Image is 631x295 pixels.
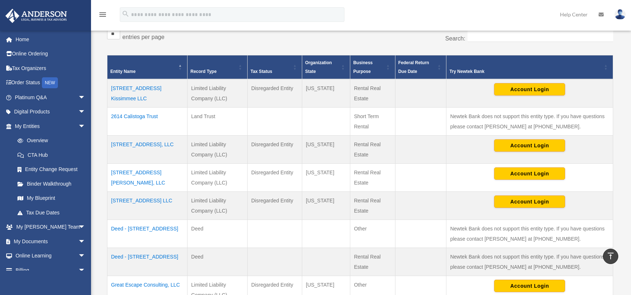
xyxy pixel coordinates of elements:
[10,176,93,191] a: Binder Walkthrough
[494,139,565,152] button: Account Login
[5,119,93,133] a: My Entitiesarrow_drop_down
[494,195,565,208] button: Account Login
[302,79,350,108] td: [US_STATE]
[446,108,613,136] td: Newtek Bank does not support this entity type. If you have questions please contact [PERSON_NAME]...
[10,133,89,148] a: Overview
[395,55,446,79] th: Federal Return Due Date: Activate to sort
[78,90,93,105] span: arrow_drop_down
[5,220,96,234] a: My [PERSON_NAME] Teamarrow_drop_down
[78,220,93,235] span: arrow_drop_down
[78,234,93,249] span: arrow_drop_down
[107,248,188,276] td: Deed - [STREET_ADDRESS]
[248,192,302,220] td: Disregarded Entity
[110,69,135,74] span: Entity Name
[188,79,248,108] td: Limited Liability Company (LLC)
[350,136,395,164] td: Rental Real Estate
[305,60,332,74] span: Organization State
[107,136,188,164] td: [STREET_ADDRESS], LLC
[248,164,302,192] td: Disregarded Entity
[248,55,302,79] th: Tax Status: Activate to sort
[606,252,615,260] i: vertical_align_top
[494,170,565,176] a: Account Login
[78,119,93,134] span: arrow_drop_down
[449,67,602,76] div: Try Newtek Bank
[5,90,96,105] a: Platinum Q&Aarrow_drop_down
[353,60,372,74] span: Business Purpose
[5,263,96,277] a: Billingarrow_drop_down
[494,198,565,204] a: Account Login
[78,105,93,120] span: arrow_drop_down
[494,83,565,96] button: Account Login
[446,248,613,276] td: Newtek Bank does not support this entity type. If you have questions please contact [PERSON_NAME]...
[5,234,96,249] a: My Documentsarrow_drop_down
[188,220,248,248] td: Deed
[350,108,395,136] td: Short Term Rental
[5,105,96,119] a: Digital Productsarrow_drop_down
[188,248,248,276] td: Deed
[122,10,130,18] i: search
[10,162,93,177] a: Entity Change Request
[302,136,350,164] td: [US_STATE]
[494,280,565,292] button: Account Login
[350,79,395,108] td: Rental Real Estate
[302,164,350,192] td: [US_STATE]
[350,192,395,220] td: Rental Real Estate
[445,35,465,42] label: Search:
[5,61,96,75] a: Tax Organizers
[603,249,618,264] a: vertical_align_top
[78,263,93,278] span: arrow_drop_down
[188,164,248,192] td: Limited Liability Company (LLC)
[350,220,395,248] td: Other
[3,9,69,23] img: Anderson Advisors Platinum Portal
[10,205,93,220] a: Tax Due Dates
[248,79,302,108] td: Disregarded Entity
[188,192,248,220] td: Limited Liability Company (LLC)
[107,79,188,108] td: [STREET_ADDRESS] Kissimmee LLC
[494,142,565,148] a: Account Login
[350,164,395,192] td: Rental Real Estate
[5,249,96,263] a: Online Learningarrow_drop_down
[107,164,188,192] td: [STREET_ADDRESS][PERSON_NAME], LLC
[251,69,272,74] span: Tax Status
[302,192,350,220] td: [US_STATE]
[98,10,107,19] i: menu
[494,86,565,92] a: Account Login
[615,9,626,20] img: User Pic
[494,283,565,288] a: Account Login
[446,220,613,248] td: Newtek Bank does not support this entity type. If you have questions please contact [PERSON_NAME]...
[10,148,93,162] a: CTA Hub
[107,192,188,220] td: [STREET_ADDRESS] LLC
[5,32,96,47] a: Home
[10,191,93,206] a: My Blueprint
[98,13,107,19] a: menu
[107,108,188,136] td: 2614 Calistoga Trust
[398,60,429,74] span: Federal Return Due Date
[190,69,217,74] span: Record Type
[5,75,96,90] a: Order StatusNEW
[42,77,58,88] div: NEW
[350,248,395,276] td: Rental Real Estate
[5,47,96,61] a: Online Ordering
[107,220,188,248] td: Deed - [STREET_ADDRESS]
[494,167,565,180] button: Account Login
[446,55,613,79] th: Try Newtek Bank : Activate to sort
[122,34,165,40] label: entries per page
[302,55,350,79] th: Organization State: Activate to sort
[248,136,302,164] td: Disregarded Entity
[350,55,395,79] th: Business Purpose: Activate to sort
[188,136,248,164] td: Limited Liability Company (LLC)
[78,249,93,264] span: arrow_drop_down
[188,108,248,136] td: Land Trust
[107,55,188,79] th: Entity Name: Activate to invert sorting
[188,55,248,79] th: Record Type: Activate to sort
